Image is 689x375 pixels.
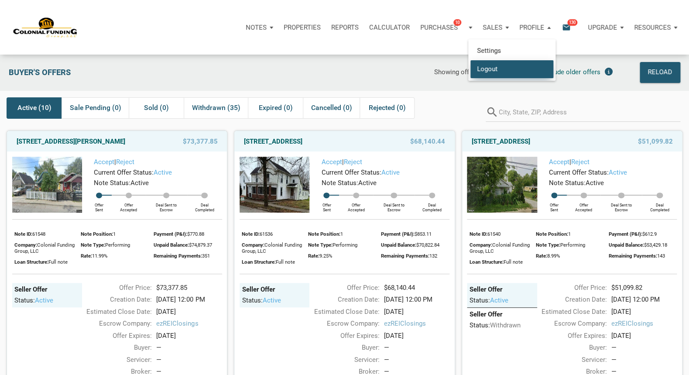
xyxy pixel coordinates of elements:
[487,231,500,237] span: 61540
[373,198,415,213] div: Deal Sent to Escrow
[583,14,629,41] button: Upgrade
[381,169,400,176] span: active
[146,198,187,213] div: Deal Sent to Escrow
[322,169,381,176] span: Current Offer Status:
[144,103,169,113] span: Sold (0)
[305,355,379,365] div: Servicer:
[78,355,152,365] div: Servicer:
[611,319,677,329] span: ezREIClosings
[7,97,62,119] div: Active (10)
[242,286,307,294] div: Seller Offer
[242,242,264,248] span: Company:
[607,295,681,305] div: [DATE] 12:00 PM
[416,242,439,248] span: $70,822.84
[86,198,112,213] div: Offer Sent
[642,198,677,213] div: Deal Completed
[308,253,319,259] span: Rate:
[470,42,553,60] a: Settings
[305,331,379,341] div: Offer Expires:
[648,67,672,79] div: Reload
[319,253,332,259] span: 9.25%
[467,157,537,213] img: 575926
[360,97,415,119] div: Rejected (0)
[549,179,586,187] span: Note Status:
[415,14,477,41] a: Purchases10
[381,253,429,259] span: Remaining Payments:
[154,231,187,237] span: Payment (P&I):
[567,19,577,26] span: 130
[533,295,607,305] div: Creation Date:
[369,103,406,113] span: Rejected (0)
[284,24,321,31] p: Properties
[535,242,560,248] span: Note Type:
[533,283,607,293] div: Offer Price:
[35,296,53,304] span: active
[469,242,492,248] span: Company:
[415,198,449,213] div: Deal Completed
[70,103,121,113] span: Sale Pending (0)
[246,24,267,31] p: Notes
[469,231,487,237] span: Note ID:
[470,60,553,78] a: Logout
[78,295,152,305] div: Creation Date:
[94,158,114,166] a: Accept
[469,242,529,254] span: Colonial Funding Group, LLC
[184,97,248,119] div: Withdrawn (35)
[549,169,609,176] span: Current Offer Status:
[608,242,644,248] span: Unpaid Balance:
[429,253,437,259] span: 132
[535,253,547,259] span: Rate:
[183,136,218,147] span: $73,377.85
[248,97,303,119] div: Expired (0)
[567,198,600,213] div: Offer Accepted
[276,259,295,265] span: Full note
[514,14,556,41] button: Profile
[187,198,222,213] div: Deal Completed
[154,242,189,248] span: Unpaid Balance:
[629,14,682,41] button: Resources
[608,253,657,259] span: Remaining Payments:
[547,253,559,259] span: 8.99%
[326,14,364,41] button: Reports
[339,198,373,213] div: Offer Accepted
[381,231,415,237] span: Payment (P&I):
[490,296,508,304] span: active
[14,242,75,254] span: Colonial Funding Group, LLC
[242,259,276,265] span: Loan Structure:
[519,24,544,31] p: Profile
[13,17,78,38] img: NoteUnlimited
[657,253,665,259] span: 143
[314,198,339,213] div: Offer Sent
[369,24,410,31] p: Calculator
[533,355,607,365] div: Servicer:
[156,319,222,329] span: ezREIClosings
[187,231,204,237] span: $770.88
[477,14,514,41] button: Sales
[503,259,522,265] span: Full note
[263,296,281,304] span: active
[305,343,379,353] div: Buyer:
[543,68,600,76] span: Include older offers
[533,307,607,317] div: Estimated Close Date:
[14,286,79,294] div: Seller Offer
[588,24,617,31] p: Upgrade
[17,136,125,147] a: [STREET_ADDRESS][PERSON_NAME]
[483,24,502,31] p: Sales
[384,319,449,329] span: ezREIClosings
[303,97,360,119] div: Cancelled (0)
[92,253,107,259] span: 11.99%
[322,158,362,166] span: |
[384,355,449,365] div: —
[152,331,226,341] div: [DATE]
[94,169,154,176] span: Current Offer Status:
[453,19,461,26] span: 10
[260,231,273,237] span: 61536
[17,103,51,113] span: Active (10)
[410,136,445,147] span: $68,140.44
[638,136,672,147] span: $51,099.82
[381,242,416,248] span: Unpaid Balance:
[640,62,680,83] button: Reload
